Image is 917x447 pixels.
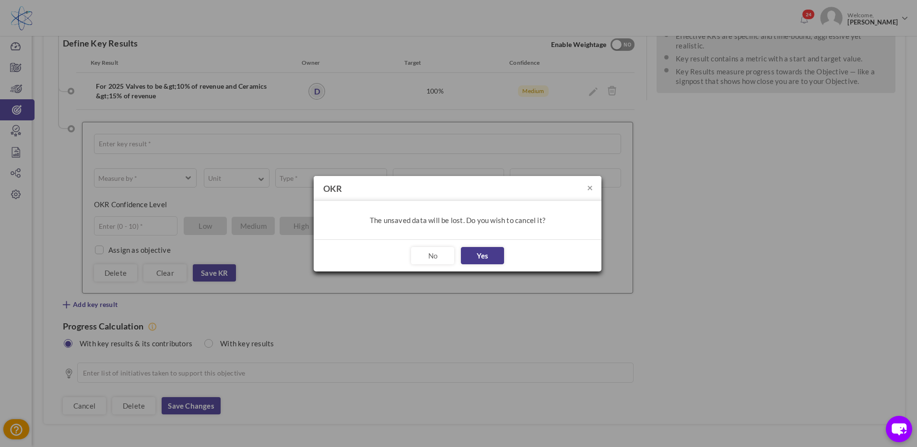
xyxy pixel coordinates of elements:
p: The unsaved data will be lost. Do you wish to cancel it? [328,215,587,225]
button: × [587,182,593,192]
button: No [411,247,454,264]
button: Yes [461,247,504,264]
button: chat-button [886,416,912,442]
h4: OKR [314,176,601,201]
